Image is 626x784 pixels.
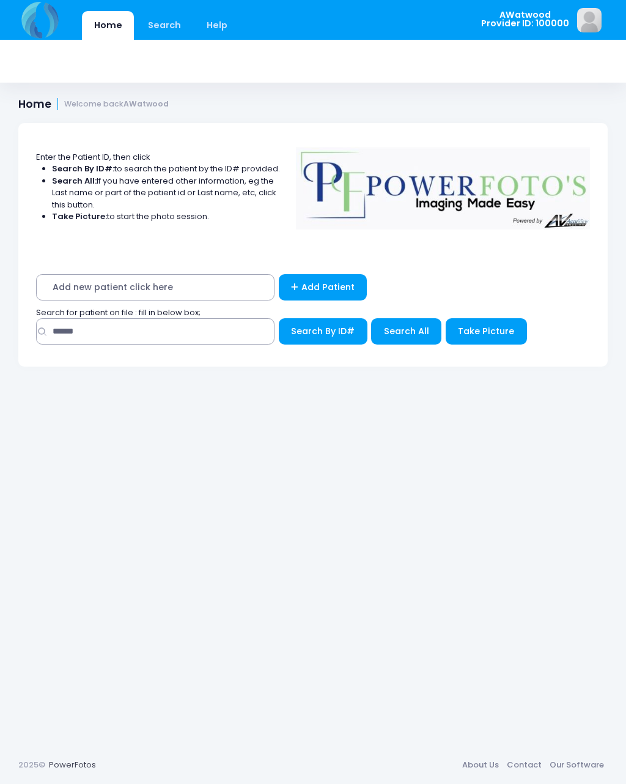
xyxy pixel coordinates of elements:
small: Welcome back [64,100,169,109]
a: Home [82,11,134,40]
strong: Search All: [52,175,97,187]
a: Contact [503,754,545,776]
span: Search By ID# [291,325,355,337]
span: AWatwood Provider ID: 100000 [481,10,569,28]
img: image [577,8,602,32]
a: Add Patient [279,274,367,301]
span: Enter the Patient ID, then click [36,151,150,163]
a: Search [136,11,193,40]
a: About Us [458,754,503,776]
a: Our Software [545,754,608,776]
a: PowerFotos [49,759,96,771]
h1: Home [18,98,169,111]
span: Search for patient on file : fill in below box; [36,307,201,318]
span: 2025© [18,759,45,771]
li: If you have entered other information, eg the Last name or part of the patient id or Last name, e... [52,175,281,211]
span: Add new patient click here [36,274,274,301]
img: Logo [290,139,596,230]
li: to start the photo session. [52,211,281,223]
strong: AWatwood [123,99,169,109]
span: Take Picture [458,325,514,337]
strong: Take Picture: [52,211,107,222]
a: Help [195,11,240,40]
button: Search All [371,318,441,345]
button: Search By ID# [279,318,367,345]
li: to search the patient by the ID# provided. [52,163,281,175]
button: Take Picture [446,318,527,345]
strong: Search By ID#: [52,163,114,174]
span: Search All [384,325,429,337]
